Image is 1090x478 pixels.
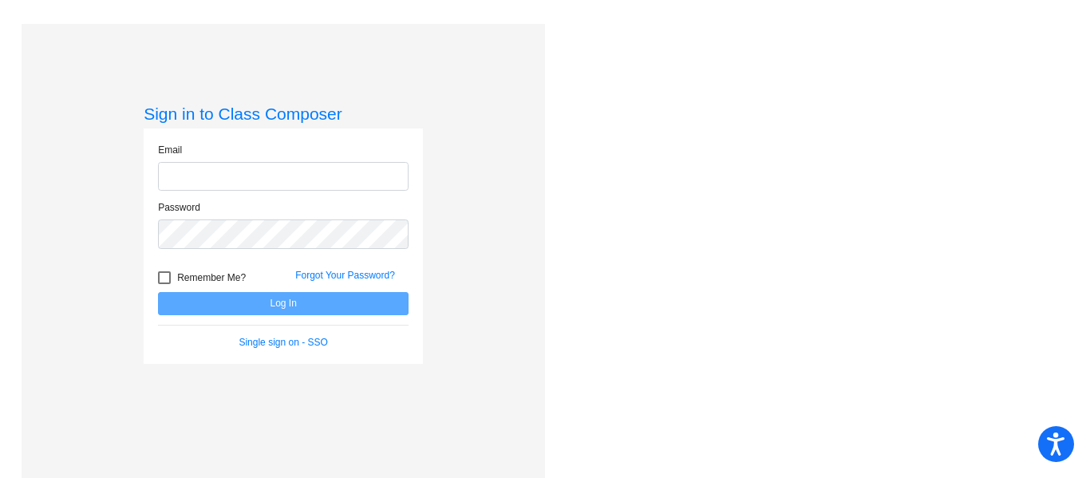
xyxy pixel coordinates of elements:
label: Email [158,143,182,157]
button: Log In [158,292,409,315]
a: Single sign on - SSO [239,337,327,348]
a: Forgot Your Password? [295,270,395,281]
span: Remember Me? [177,268,246,287]
h3: Sign in to Class Composer [144,104,423,124]
label: Password [158,200,200,215]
